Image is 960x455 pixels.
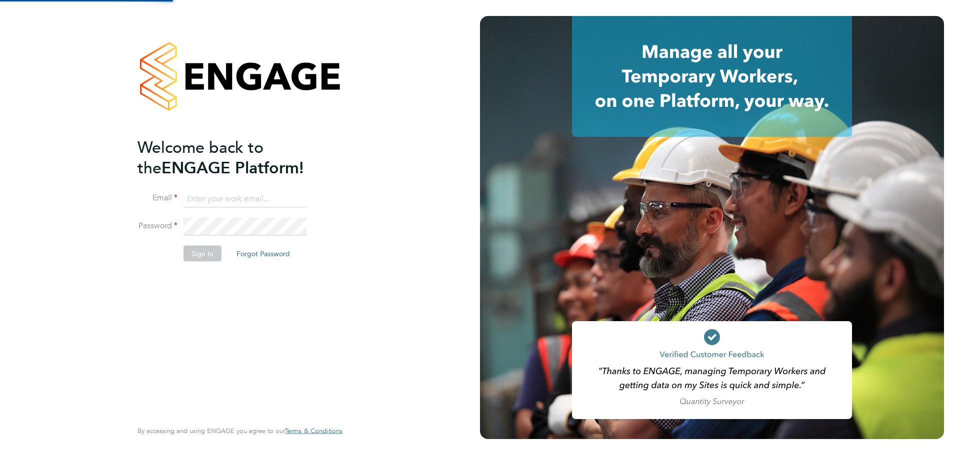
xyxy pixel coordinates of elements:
button: Forgot Password [228,246,298,262]
label: Password [137,221,177,231]
h2: ENGAGE Platform! [137,137,332,178]
span: By accessing and using ENGAGE you agree to our [137,427,342,435]
label: Email [137,193,177,203]
input: Enter your work email... [183,190,307,208]
span: Welcome back to the [137,137,263,177]
a: Terms & Conditions [285,427,342,435]
button: Sign In [183,246,221,262]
